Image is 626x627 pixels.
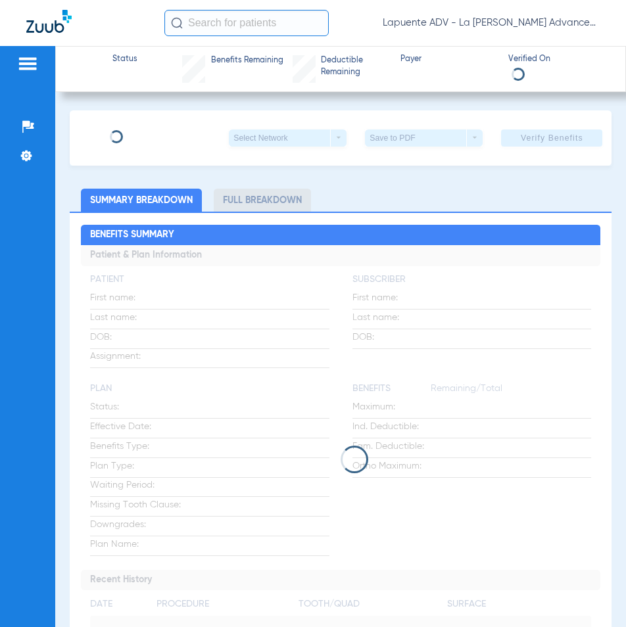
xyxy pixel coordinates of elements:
[81,225,600,246] h2: Benefits Summary
[112,54,137,66] span: Status
[214,189,311,212] li: Full Breakdown
[164,10,329,36] input: Search for patients
[171,17,183,29] img: Search Icon
[508,54,605,66] span: Verified On
[81,189,202,212] li: Summary Breakdown
[321,55,389,78] span: Deductible Remaining
[400,54,497,66] span: Payer
[17,56,38,72] img: hamburger-icon
[26,10,72,33] img: Zuub Logo
[383,16,600,30] span: Lapuente ADV - La [PERSON_NAME] Advanced Dentistry
[211,55,283,67] span: Benefits Remaining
